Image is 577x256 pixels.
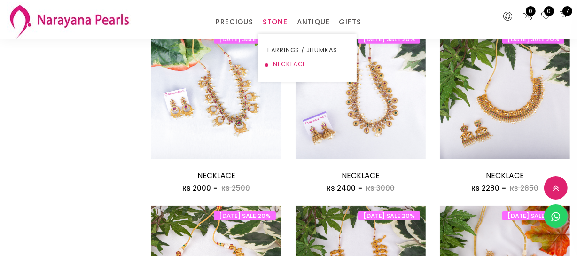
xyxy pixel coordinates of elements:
[216,15,253,29] a: PRECIOUS
[471,183,499,193] span: Rs 2280
[486,170,524,181] a: NECKLACE
[502,211,564,220] span: [DATE] SALE 20%
[544,6,554,16] span: 0
[342,170,380,181] a: NECKLACE
[562,6,572,16] span: 7
[214,211,276,220] span: [DATE] SALE 20%
[327,183,356,193] span: Rs 2400
[339,15,361,29] a: GIFTS
[510,183,538,193] span: Rs 2850
[522,10,533,23] a: 0
[559,10,570,23] button: 7
[221,183,250,193] span: Rs 2500
[197,170,235,181] a: NECKLACE
[297,15,330,29] a: ANTIQUE
[526,6,536,16] span: 0
[263,15,288,29] a: STONE
[540,10,552,23] a: 0
[366,183,395,193] span: Rs 3000
[182,183,211,193] span: Rs 2000
[267,57,347,71] a: NECKLACE
[358,211,420,220] span: [DATE] SALE 20%
[267,43,347,57] a: EARRINGS / JHUMKAS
